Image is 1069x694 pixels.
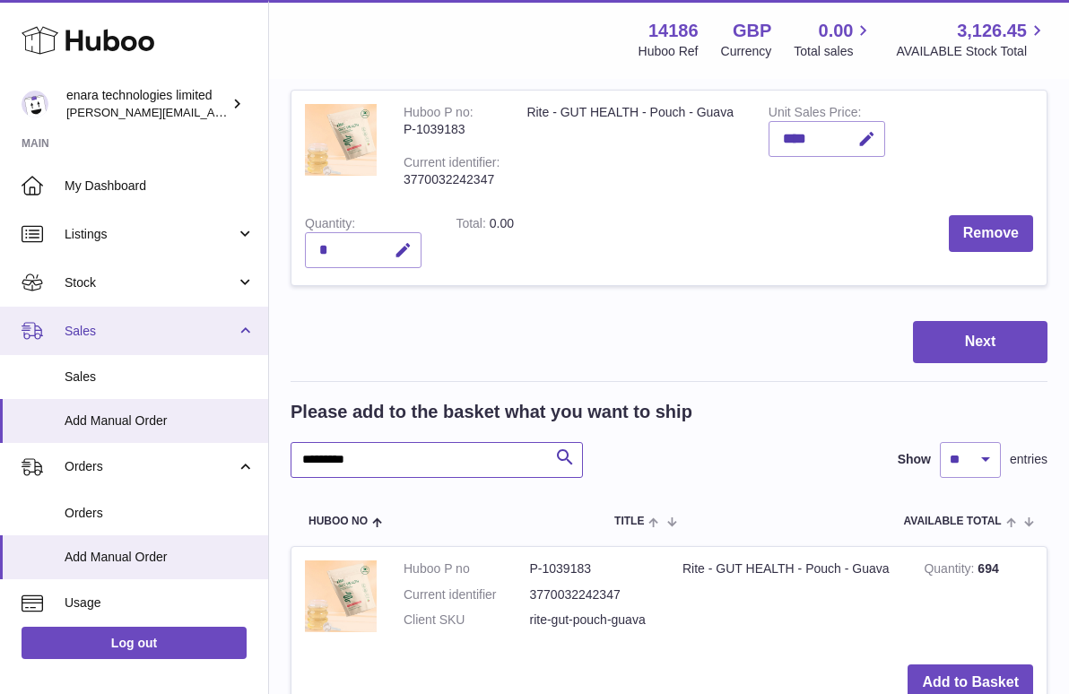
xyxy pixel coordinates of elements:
[819,19,854,43] span: 0.00
[404,155,500,174] div: Current identifier
[404,171,500,188] div: 3770032242347
[22,91,48,117] img: Dee@enara.co
[913,321,1047,363] button: Next
[530,612,656,629] dd: rite-gut-pouch-guava
[404,121,500,138] div: P-1039183
[957,19,1027,43] span: 3,126.45
[530,560,656,577] dd: P-1039183
[896,19,1047,60] a: 3,126.45 AVAILABLE Stock Total
[305,560,377,632] img: Rite - GUT HEALTH - Pouch - Guava
[896,43,1047,60] span: AVAILABLE Stock Total
[65,274,236,291] span: Stock
[65,226,236,243] span: Listings
[721,43,772,60] div: Currency
[291,400,692,424] h2: Please add to the basket what you want to ship
[639,43,699,60] div: Huboo Ref
[614,516,644,527] span: Title
[456,216,489,235] label: Total
[648,19,699,43] strong: 14186
[1010,451,1047,468] span: entries
[65,178,255,195] span: My Dashboard
[65,594,255,612] span: Usage
[794,43,873,60] span: Total sales
[65,458,236,475] span: Orders
[66,105,360,119] span: [PERSON_NAME][EMAIL_ADDRESS][DOMAIN_NAME]
[924,561,978,580] strong: Quantity
[404,586,530,603] dt: Current identifier
[513,91,754,202] td: Rite - GUT HEALTH - Pouch - Guava
[65,505,255,522] span: Orders
[530,586,656,603] dd: 3770032242347
[949,215,1033,252] button: Remove
[65,549,255,566] span: Add Manual Order
[65,369,255,386] span: Sales
[733,19,771,43] strong: GBP
[898,451,931,468] label: Show
[904,516,1002,527] span: AVAILABLE Total
[65,323,236,340] span: Sales
[66,87,228,121] div: enara technologies limited
[669,547,910,652] td: Rite - GUT HEALTH - Pouch - Guava
[794,19,873,60] a: 0.00 Total sales
[309,516,368,527] span: Huboo no
[404,105,474,124] div: Huboo P no
[404,612,530,629] dt: Client SKU
[404,560,530,577] dt: Huboo P no
[65,412,255,429] span: Add Manual Order
[769,105,861,124] label: Unit Sales Price
[305,104,377,176] img: Rite - GUT HEALTH - Pouch - Guava
[305,216,355,235] label: Quantity
[490,216,514,230] span: 0.00
[22,627,247,659] a: Log out
[910,547,1047,652] td: 694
